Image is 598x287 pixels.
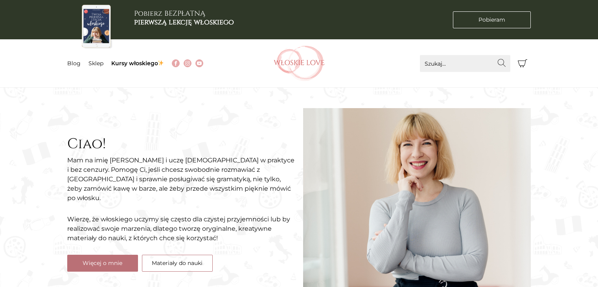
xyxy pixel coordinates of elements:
[134,9,234,26] h3: Pobierz BEZPŁATNĄ
[67,215,295,243] p: Wierzę, że włoskiego uczymy się często dla czystej przyjemności lub by realizować swoje marzenia,...
[67,136,295,153] h2: Ciao!
[88,60,103,67] a: Sklep
[514,55,531,72] button: Koszyk
[274,46,325,81] img: Włoskielove
[420,55,510,72] input: Szukaj...
[453,11,531,28] a: Pobieram
[142,255,213,272] a: Materiały do nauki
[111,60,164,67] a: Kursy włoskiego
[67,255,138,272] a: Więcej o mnie
[134,17,234,27] b: pierwszą lekcję włoskiego
[158,60,164,66] img: ✨
[67,60,81,67] a: Blog
[478,16,505,24] span: Pobieram
[67,156,295,203] p: Mam na imię [PERSON_NAME] i uczę [DEMOGRAPHIC_DATA] w praktyce i bez cenzury. Pomogę Ci, jeśli ch...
